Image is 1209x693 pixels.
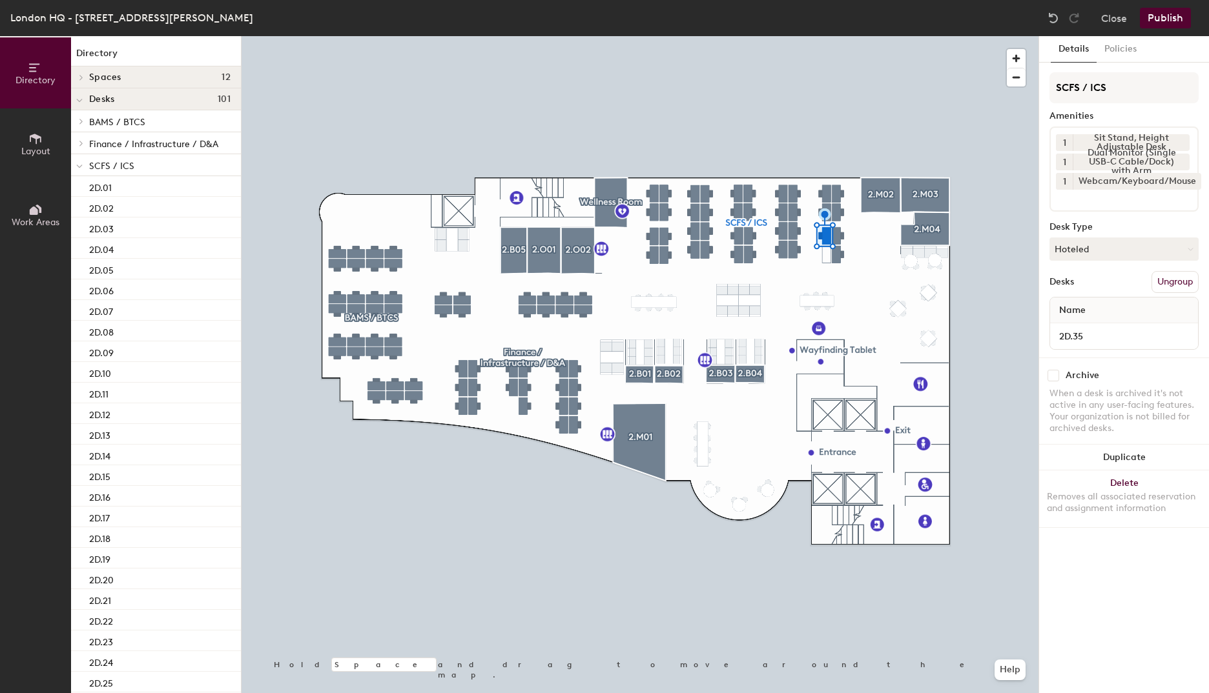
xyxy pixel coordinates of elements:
[89,282,114,297] p: 2D.06
[1056,134,1073,151] button: 1
[89,468,110,483] p: 2D.15
[89,72,121,83] span: Spaces
[89,385,108,400] p: 2D.11
[89,303,113,317] p: 2D.07
[89,117,145,128] span: BAMS / BTCS
[89,365,111,379] p: 2D.10
[89,161,134,172] span: SCFS / ICS
[1140,8,1191,28] button: Publish
[1056,173,1073,190] button: 1
[89,406,110,421] p: 2D.12
[222,72,231,83] span: 12
[1049,388,1199,434] div: When a desk is archived it's not active in any user-facing features. Your organization is not bil...
[1039,470,1209,527] button: DeleteRemoves all associated reservation and assignment information
[15,75,56,86] span: Directory
[10,10,253,26] div: London HQ - [STREET_ADDRESS][PERSON_NAME]
[1073,134,1190,151] div: Sit Stand, Height Adjustable Desk
[89,633,113,648] p: 2D.23
[1073,173,1201,190] div: Webcam/Keyboard/Mouse
[1056,154,1073,170] button: 1
[218,94,231,105] span: 101
[1049,111,1199,121] div: Amenities
[1049,222,1199,232] div: Desk Type
[89,261,114,276] p: 2D.05
[1066,370,1099,381] div: Archive
[1063,156,1066,169] span: 1
[89,344,114,359] p: 2D.09
[89,571,114,586] p: 2D.20
[1047,12,1060,25] img: Undo
[89,241,114,256] p: 2D.04
[995,659,1026,680] button: Help
[89,139,218,150] span: Finance / Infrastructure / D&A
[1049,277,1074,287] div: Desks
[1097,36,1144,63] button: Policies
[89,427,110,441] p: 2D.13
[1039,445,1209,470] button: Duplicate
[1053,327,1195,345] input: Unnamed desk
[1049,237,1199,261] button: Hoteled
[89,220,114,235] p: 2D.03
[89,323,114,338] p: 2D.08
[89,654,113,668] p: 2D.24
[71,46,241,66] h1: Directory
[1047,491,1201,514] div: Removes all associated reservation and assignment information
[89,199,114,214] p: 2D.02
[21,146,50,157] span: Layout
[89,447,110,462] p: 2D.14
[89,674,113,689] p: 2D.25
[89,612,113,627] p: 2D.22
[89,550,110,565] p: 2D.19
[89,94,114,105] span: Desks
[1068,12,1080,25] img: Redo
[89,179,112,194] p: 2D.01
[89,592,111,607] p: 2D.21
[1152,271,1199,293] button: Ungroup
[12,217,59,228] span: Work Areas
[1051,36,1097,63] button: Details
[1101,8,1127,28] button: Close
[89,530,110,545] p: 2D.18
[1063,175,1066,188] span: 1
[89,488,110,503] p: 2D.16
[1073,154,1190,170] div: Dual Monitor (Single USB-C Cable/Dock) with Arm
[1063,136,1066,150] span: 1
[89,509,110,524] p: 2D.17
[1053,299,1092,322] span: Name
